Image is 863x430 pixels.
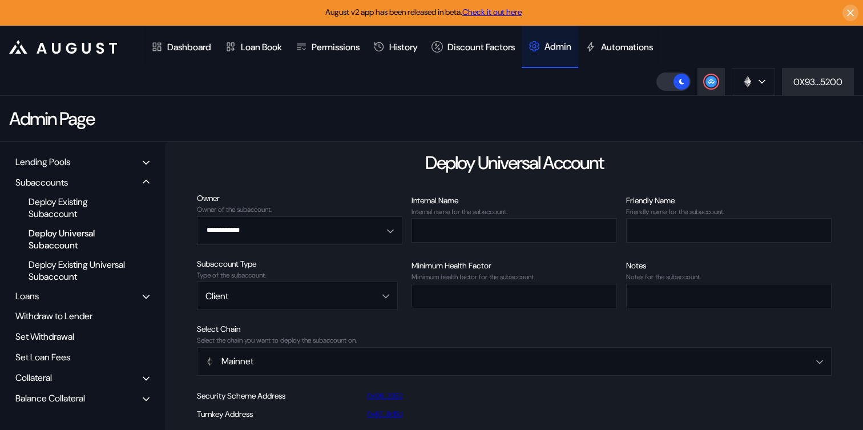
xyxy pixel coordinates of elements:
[205,355,755,367] div: Mainnet
[741,75,754,88] img: chain logo
[325,7,522,17] span: August v2 app has been released in beta.
[197,324,832,334] div: Select Chain
[205,357,215,366] img: chain-logo
[197,391,285,401] div: Security Scheme Address
[412,260,617,271] div: Minimum Health Factor
[218,26,289,68] a: Loan Book
[23,226,134,253] div: Deploy Universal Subaccount
[11,307,154,325] div: Withdraw to Lender
[312,41,360,53] div: Permissions
[626,195,832,206] div: Friendly Name
[197,216,402,245] button: Open menu
[425,151,603,175] div: Deploy Universal Account
[11,328,154,345] div: Set Withdrawal
[144,26,218,68] a: Dashboard
[15,392,85,404] div: Balance Collateral
[205,290,369,302] div: Client
[15,290,39,302] div: Loans
[626,260,832,271] div: Notes
[197,193,402,203] div: Owner
[462,7,522,17] a: Check it out here
[367,392,402,400] a: 0x06...3382
[15,156,70,168] div: Lending Pools
[626,208,832,216] div: Friendly name for the subaccount.
[601,41,653,53] div: Automations
[197,282,398,310] button: Open menu
[15,372,52,384] div: Collateral
[197,336,832,344] div: Select the chain you want to deploy the subaccount on.
[197,206,402,214] div: Owner of the subaccount.
[793,76,842,88] div: 0X93...5200
[447,41,515,53] div: Discount Factors
[167,41,211,53] div: Dashboard
[412,195,617,206] div: Internal Name
[366,26,425,68] a: History
[197,409,253,419] div: Turnkey Address
[412,273,617,281] div: Minimum health factor for the subaccount.
[11,348,154,366] div: Set Loan Fees
[197,347,832,376] button: Open menu
[578,26,660,68] a: Automations
[197,271,402,279] div: Type of the subaccount.
[425,26,522,68] a: Discount Factors
[389,41,418,53] div: History
[522,26,578,68] a: Admin
[9,107,94,131] div: Admin Page
[626,273,832,281] div: Notes for the subaccount.
[15,176,68,188] div: Subaccounts
[412,208,617,216] div: Internal name for the subaccount.
[241,41,282,53] div: Loan Book
[545,41,571,53] div: Admin
[367,410,402,418] a: 0x63...9d5d
[197,259,402,269] div: Subaccount Type
[23,194,134,222] div: Deploy Existing Subaccount
[23,257,134,284] div: Deploy Existing Universal Subaccount
[782,68,854,95] button: 0X93...5200
[732,68,775,95] button: chain logo
[289,26,366,68] a: Permissions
